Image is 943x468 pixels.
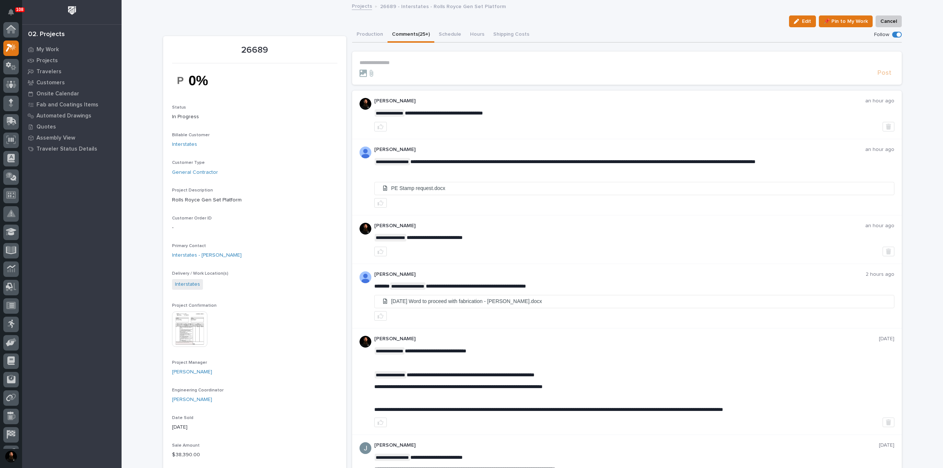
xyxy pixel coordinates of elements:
span: Edit [802,18,811,25]
button: Schedule [434,27,466,43]
button: Delete post [883,122,894,131]
a: Automated Drawings [22,110,122,121]
span: Post [877,69,891,77]
p: [PERSON_NAME] [374,442,879,448]
p: [PERSON_NAME] [374,223,865,229]
p: - [172,224,337,232]
img: ACg8ocIJHU6JEmo4GV-3KL6HuSvSpWhSGqG5DdxF6tKpN6m2=s96-c [360,442,371,454]
p: My Work [36,46,59,53]
p: [DATE] [879,442,894,448]
span: Billable Customer [172,133,210,137]
span: Customer Type [172,161,205,165]
button: Cancel [876,15,902,27]
p: $ 38,390.00 [172,451,337,459]
p: Onsite Calendar [36,91,79,97]
a: Travelers [22,66,122,77]
button: Delete post [883,247,894,256]
span: Project Manager [172,360,207,365]
p: [DATE] [879,336,894,342]
span: Status [172,105,186,110]
p: an hour ago [865,98,894,104]
p: [PERSON_NAME] [374,271,866,278]
img: zmKUmRVDQjmBLfnAs97p [360,223,371,235]
p: [PERSON_NAME] [374,98,865,104]
a: Traveler Status Details [22,143,122,154]
a: [PERSON_NAME] [172,396,212,404]
a: Customers [22,77,122,88]
a: Fab and Coatings Items [22,99,122,110]
span: Cancel [880,17,897,26]
a: General Contractor [172,169,218,176]
div: 02. Projects [28,31,65,39]
span: Date Sold [172,416,193,420]
button: 📌 Pin to My Work [819,15,873,27]
p: Projects [36,57,58,64]
button: like this post [374,198,387,208]
button: users-avatar [3,449,19,464]
button: Delete post [883,418,894,427]
span: Customer Order ID [172,216,212,221]
a: Interstates [175,281,200,288]
span: Primary Contact [172,244,206,248]
p: Follow [874,32,889,38]
p: Customers [36,80,65,86]
span: Engineering Coordinator [172,388,224,393]
span: Project Confirmation [172,303,217,308]
span: Delivery / Work Location(s) [172,271,228,276]
p: 2 hours ago [866,271,894,278]
img: Workspace Logo [65,4,79,17]
button: Comments (25+) [388,27,434,43]
button: like this post [374,247,387,256]
p: Rolls Royce Gen Set Platform [172,196,337,204]
a: [PERSON_NAME] [172,368,212,376]
span: 📌 Pin to My Work [824,17,868,26]
button: like this post [374,122,387,131]
p: 26689 [172,45,337,56]
p: Traveler Status Details [36,146,97,152]
div: Notifications108 [9,9,19,21]
a: PE Stamp request.docx [375,182,894,195]
p: 26689 - Interstates - Rolls Royce Gen Set Platform [380,2,506,10]
p: [PERSON_NAME] [374,336,879,342]
img: zmKUmRVDQjmBLfnAs97p [360,336,371,348]
span: Sale Amount [172,443,200,448]
p: In Progress [172,113,337,121]
img: zmKUmRVDQjmBLfnAs97p [360,98,371,110]
button: Hours [466,27,489,43]
p: an hour ago [865,223,894,229]
a: Projects [352,1,372,10]
a: Interstates - [PERSON_NAME] [172,251,242,259]
a: Onsite Calendar [22,88,122,99]
a: Interstates [172,141,197,148]
p: Fab and Coatings Items [36,102,98,108]
img: AOh14GhUnP333BqRmXh-vZ-TpYZQaFVsuOFmGre8SRZf2A=s96-c [360,271,371,283]
a: Quotes [22,121,122,132]
p: Automated Drawings [36,113,91,119]
button: Post [874,69,894,77]
p: an hour ago [865,147,894,153]
a: [DATE] Word to proceed with fabrication - [PERSON_NAME].docx [375,295,894,308]
p: [DATE] [172,423,337,431]
a: Assembly View [22,132,122,143]
button: like this post [374,311,387,321]
button: Notifications [3,4,19,20]
button: Shipping Costs [489,27,534,43]
a: Projects [22,55,122,66]
img: ZzKv0b7vcA3zkg-bZTDb0HrjKl3mWHoUleoydE1V7BM [172,68,227,93]
p: Assembly View [36,135,75,141]
button: Production [352,27,388,43]
span: Project Description [172,188,213,193]
p: Travelers [36,68,62,75]
button: like this post [374,418,387,427]
p: [PERSON_NAME] [374,147,865,153]
img: AOh14GhUnP333BqRmXh-vZ-TpYZQaFVsuOFmGre8SRZf2A=s96-c [360,147,371,158]
p: Quotes [36,124,56,130]
button: Edit [789,15,816,27]
a: My Work [22,44,122,55]
p: 108 [16,7,24,12]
